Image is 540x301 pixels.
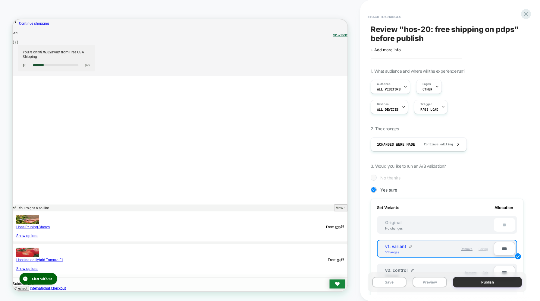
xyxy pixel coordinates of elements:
[427,18,447,24] a: View cart
[413,277,447,287] button: Preview
[379,227,409,230] div: No changes
[20,7,46,13] h1: Chat with us
[420,107,438,112] span: Page Load
[418,274,429,281] span: From
[371,126,399,131] span: 2. The changes
[5,286,34,291] a: Show options
[379,220,408,225] span: Original
[371,68,465,74] span: 1. What audience and where will the experience run?
[422,87,432,91] span: OTHER
[377,205,399,210] span: Set Variants
[429,247,447,256] button: View
[380,187,397,192] span: Yes sure
[385,268,408,273] span: v0: control
[3,2,53,18] button: Open gorgias live chat
[5,261,35,273] img: Hoss Pruning Shears
[371,163,446,169] span: 3. Would you like to run an A/B validation?
[96,58,104,65] span: $99
[409,245,412,248] img: edit
[479,247,488,251] span: Editing
[36,41,52,47] strong: $75.52
[411,269,414,272] img: edit
[8,3,49,8] span: Continue shopping
[365,12,404,22] button: < Back to changes
[8,249,48,255] span: You might also like
[371,47,401,52] span: + Add more info
[377,142,415,147] span: 1 Changes were made
[453,277,522,287] button: Publish
[372,277,407,287] button: Save
[418,142,453,146] span: Continue editing
[377,102,389,106] span: Devices
[385,250,403,254] div: 1 Changes
[465,271,477,274] span: Remove
[461,247,472,251] span: Remove
[380,175,400,180] span: No thanks
[429,274,442,281] span: $29
[494,205,513,210] span: Allocation
[5,274,49,280] a: Hoss Pruning Shears
[371,25,523,43] span: Review " hos-20: free shipping on pdps " before publish
[422,82,431,86] span: Pages
[431,249,441,255] div: View
[377,87,401,91] span: All Visitors
[420,102,432,106] span: Trigger
[515,253,521,259] img: edit
[438,274,442,279] sup: 99
[377,82,391,86] span: Audience
[377,107,399,112] span: ALL DEVICES
[385,244,406,249] span: v1: variant
[483,271,488,274] span: Edit
[13,58,18,65] span: $0
[13,41,104,52] p: You’re only away from Free USA Shipping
